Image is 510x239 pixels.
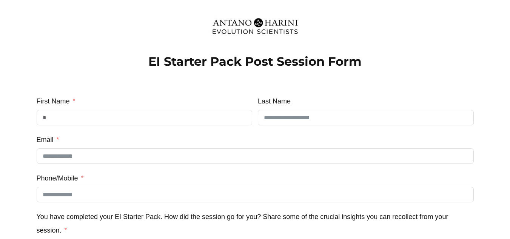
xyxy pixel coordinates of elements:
[37,171,84,185] label: Phone/Mobile
[37,187,474,202] input: Phone/Mobile
[37,210,474,237] label: You have completed your EI Starter Pack. How did the session go for you? Share some of the crucia...
[258,94,291,108] label: Last Name
[37,148,474,164] input: Email
[37,133,59,146] label: Email
[148,54,362,69] strong: EI Starter Pack Post Session Form
[37,94,75,108] label: First Name
[208,13,302,39] img: Evolution-Scientist (2)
